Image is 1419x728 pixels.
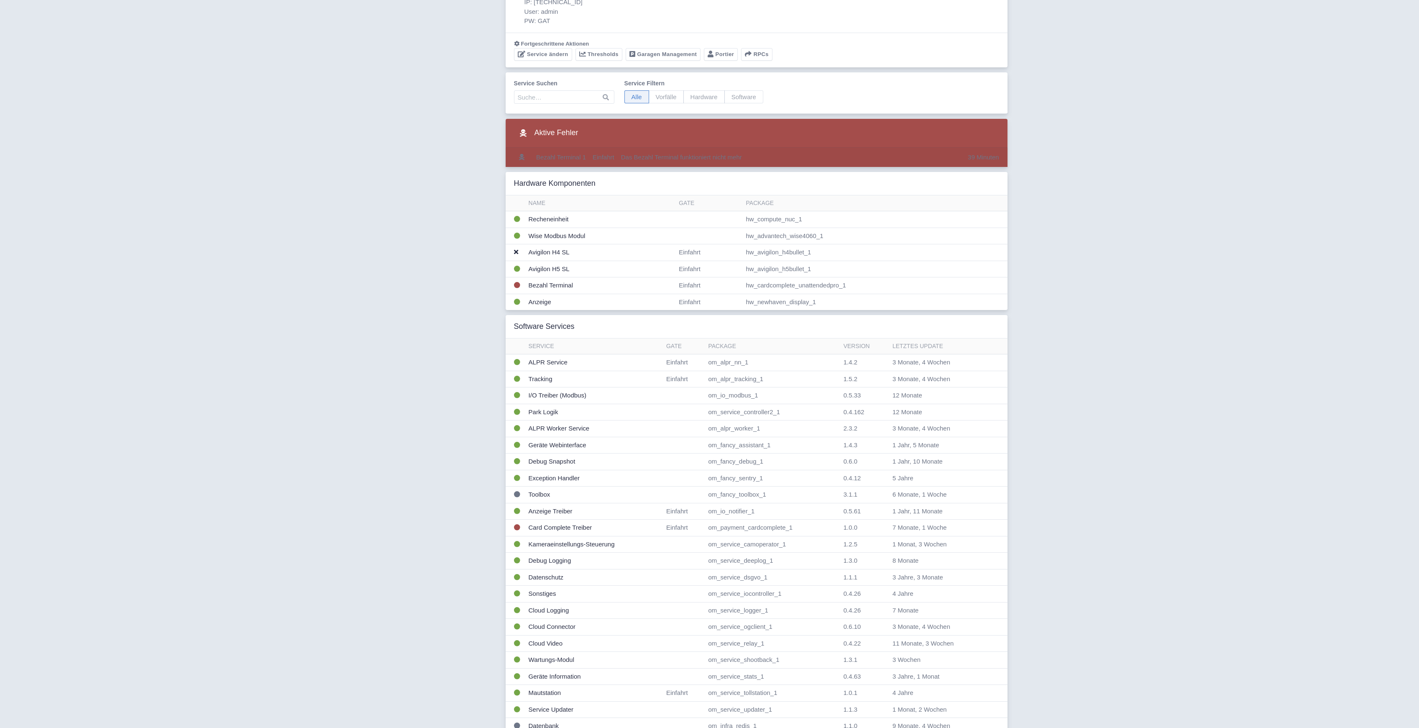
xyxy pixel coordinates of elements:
td: om_fancy_toolbox_1 [705,487,840,503]
td: 39 Minuten [964,148,1007,167]
td: Card Complete Treiber [525,520,663,536]
span: 1.5.2 [844,375,857,382]
span: 1.0.0 [844,524,857,531]
td: om_io_notifier_1 [705,503,840,520]
span: Fortgeschrittene Aktionen [521,41,589,47]
td: Wartungs-Modul [525,652,663,669]
td: Einfahrt [675,261,742,277]
td: 3 Jahre, 1 Monat [889,668,990,685]
td: 7 Monate [889,602,990,619]
span: 1.3.0 [844,557,857,564]
td: Debug Logging [525,553,663,569]
td: 3 Wochen [889,652,990,669]
td: Avigilon H5 SL [525,261,676,277]
h3: Aktive Fehler [514,126,578,141]
span: 0.4.26 [844,607,861,614]
td: Bezahl Terminal [525,277,676,294]
td: hw_newhaven_display_1 [742,294,1007,310]
td: om_service_relay_1 [705,635,840,652]
td: 7 Monate, 1 Woche [889,520,990,536]
span: 0.6.10 [844,623,861,630]
td: hw_compute_nuc_1 [742,211,1007,228]
td: om_service_stats_1 [705,668,840,685]
td: om_payment_cardcomplete_1 [705,520,840,536]
td: Debug Snapshot [525,454,663,470]
td: 11 Monate, 3 Wochen [889,635,990,652]
span: 3.1.1 [844,491,857,498]
td: 5 Jahre [889,470,990,487]
td: om_service_camoperator_1 [705,536,840,553]
span: 1.3.1 [844,656,857,663]
td: 12 Monate [889,387,990,404]
td: Einfahrt [675,294,742,310]
span: 0.4.12 [844,474,861,482]
td: om_service_logger_1 [705,602,840,619]
th: Gate [663,338,705,354]
td: om_fancy_debug_1 [705,454,840,470]
span: Software [724,90,763,103]
span: 1.1.1 [844,574,857,581]
td: Anzeige [525,294,676,310]
td: hw_advantech_wise4060_1 [742,228,1007,244]
td: Sonstiges [525,586,663,602]
span: 2.3.2 [844,425,857,432]
td: 12 Monate [889,404,990,420]
td: 4 Jahre [889,586,990,602]
td: om_alpr_tracking_1 [705,371,840,387]
td: Cloud Connector [525,619,663,636]
th: Package [705,338,840,354]
td: I/O Treiber (Modbus) [525,387,663,404]
span: 1.4.2 [844,359,857,366]
span: 0.6.0 [844,458,857,465]
td: 1 Monat, 3 Wochen [889,536,990,553]
span: 0.4.63 [844,673,861,680]
td: 1 Jahr, 11 Monate [889,503,990,520]
span: Das Bezahl Terminal funktioniert nicht mehr [621,154,742,161]
td: om_fancy_sentry_1 [705,470,840,487]
td: Einfahrt [589,148,618,167]
label: Service suchen [514,79,614,88]
label: Service filtern [624,79,763,88]
a: Portier [704,48,738,61]
td: Einfahrt [663,354,705,371]
td: 3 Monate, 4 Wochen [889,420,990,437]
td: Toolbox [525,487,663,503]
td: Einfahrt [663,371,705,387]
td: hw_cardcomplete_unattendedpro_1 [742,277,1007,294]
td: Einfahrt [663,503,705,520]
td: om_service_dsgvo_1 [705,569,840,586]
th: Service [525,338,663,354]
td: om_service_ogclient_1 [705,619,840,636]
span: 1.2.5 [844,541,857,548]
td: Wise Modbus Modul [525,228,676,244]
span: 0.4.22 [844,640,861,647]
td: 1 Jahr, 10 Monate [889,454,990,470]
td: Tracking [525,371,663,387]
td: Service Updater [525,701,663,718]
td: 3 Monate, 4 Wochen [889,354,990,371]
span: 1.1.3 [844,706,857,713]
td: Datenschutz [525,569,663,586]
td: Cloud Video [525,635,663,652]
td: 8 Monate [889,553,990,569]
td: om_service_tollstation_1 [705,685,840,702]
td: 1 Monat, 2 Wochen [889,701,990,718]
td: om_service_iocontroller_1 [705,586,840,602]
input: Suche… [514,90,614,104]
td: Geräte Webinterface [525,437,663,454]
span: 0.4.26 [844,590,861,597]
span: Alle [624,90,649,103]
td: hw_avigilon_h5bullet_1 [742,261,1007,277]
span: Vorfälle [649,90,684,103]
td: ALPR Worker Service [525,420,663,437]
th: Letztes Update [889,338,990,354]
th: Gate [675,195,742,211]
td: Einfahrt [675,244,742,261]
span: 0.5.61 [844,508,861,515]
td: 1 Jahr, 5 Monate [889,437,990,454]
span: 1.0.1 [844,689,857,696]
td: om_alpr_worker_1 [705,420,840,437]
td: Park Logik [525,404,663,420]
button: RPCs [741,48,772,61]
a: Service ändern [514,48,572,61]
